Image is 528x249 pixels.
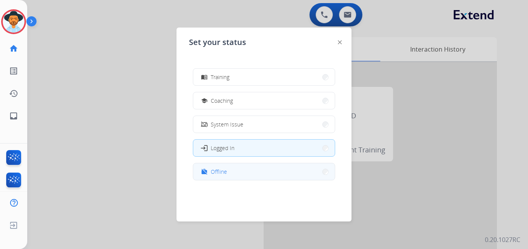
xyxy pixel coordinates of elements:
mat-icon: inbox [9,111,18,121]
mat-icon: school [201,97,208,104]
img: avatar [3,11,24,33]
mat-icon: phonelink_off [201,121,208,128]
mat-icon: menu_book [201,74,208,80]
span: Offline [211,168,227,176]
button: Training [193,69,335,85]
mat-icon: work_off [201,168,208,175]
mat-icon: list_alt [9,66,18,76]
button: Offline [193,163,335,180]
span: Logged In [211,144,234,152]
mat-icon: home [9,44,18,53]
span: Coaching [211,97,233,105]
span: Training [211,73,229,81]
span: Set your status [189,37,246,48]
mat-icon: login [200,144,208,152]
span: System Issue [211,120,243,128]
button: Coaching [193,92,335,109]
button: System Issue [193,116,335,133]
p: 0.20.1027RC [485,235,520,244]
mat-icon: history [9,89,18,98]
button: Logged In [193,140,335,156]
img: close-button [338,40,342,44]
